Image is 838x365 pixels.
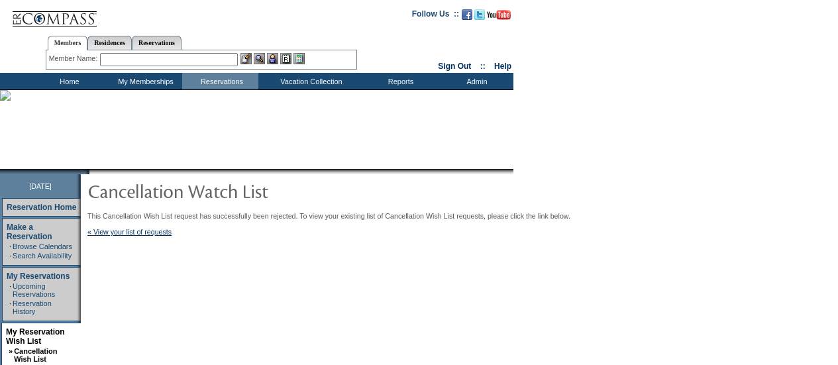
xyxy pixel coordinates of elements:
[494,62,511,71] a: Help
[9,299,11,315] td: ·
[487,10,511,20] img: Subscribe to our YouTube Channel
[240,53,252,64] img: b_edit.gif
[361,73,437,89] td: Reports
[87,178,352,204] img: pgTtlCancellationNotification.gif
[487,13,511,21] a: Subscribe to our YouTube Channel
[293,53,305,64] img: b_calculator.gif
[6,327,65,346] a: My Reservation Wish List
[9,282,11,298] td: ·
[412,8,459,24] td: Follow Us ::
[13,299,52,315] a: Reservation History
[7,203,76,212] a: Reservation Home
[87,228,172,236] a: « View your list of requests
[254,53,265,64] img: View
[437,73,513,89] td: Admin
[258,73,361,89] td: Vacation Collection
[30,73,106,89] td: Home
[106,73,182,89] td: My Memberships
[9,242,11,250] td: ·
[474,13,485,21] a: Follow us on Twitter
[474,9,485,20] img: Follow us on Twitter
[462,9,472,20] img: Become our fan on Facebook
[280,53,291,64] img: Reservations
[48,36,88,50] a: Members
[87,212,591,236] div: This Cancellation Wish List request has successfully been rejected. To view your existing list of...
[438,62,471,71] a: Sign Out
[87,36,132,50] a: Residences
[132,36,182,50] a: Reservations
[9,252,11,260] td: ·
[7,272,70,281] a: My Reservations
[29,182,52,190] span: [DATE]
[85,169,89,174] img: promoShadowLeftCorner.gif
[13,282,55,298] a: Upcoming Reservations
[7,223,52,241] a: Make a Reservation
[13,252,72,260] a: Search Availability
[462,13,472,21] a: Become our fan on Facebook
[89,169,91,174] img: blank.gif
[480,62,486,71] span: ::
[182,73,258,89] td: Reservations
[14,347,57,363] a: Cancellation Wish List
[49,53,100,64] div: Member Name:
[267,53,278,64] img: Impersonate
[13,242,72,250] a: Browse Calendars
[9,347,13,355] b: »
